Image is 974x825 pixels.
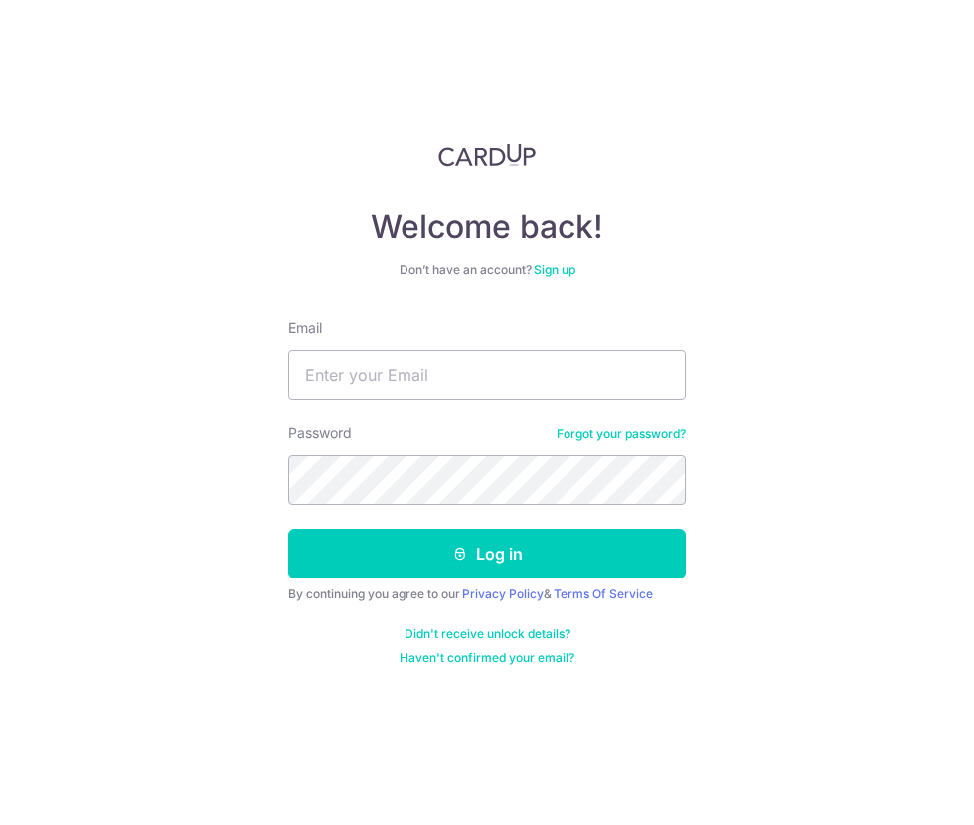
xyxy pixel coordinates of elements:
[288,586,686,602] div: By continuing you agree to our &
[288,262,686,278] div: Don’t have an account?
[288,423,352,443] label: Password
[288,207,686,247] h4: Welcome back!
[462,586,544,601] a: Privacy Policy
[557,426,686,442] a: Forgot your password?
[534,262,575,277] a: Sign up
[288,350,686,400] input: Enter your Email
[400,650,574,666] a: Haven't confirmed your email?
[438,143,536,167] img: CardUp Logo
[405,626,570,642] a: Didn't receive unlock details?
[288,318,322,338] label: Email
[288,529,686,578] button: Log in
[554,586,653,601] a: Terms Of Service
